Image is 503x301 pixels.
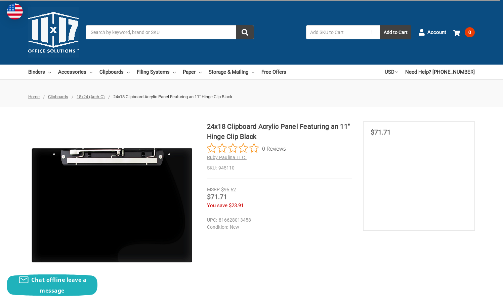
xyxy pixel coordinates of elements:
[7,274,97,296] button: Chat offline leave a message
[207,164,217,172] dt: SKU:
[207,193,227,201] span: $71.71
[207,143,286,153] button: Rated 0 out of 5 stars from 0 reviews. Jump to reviews.
[86,25,254,39] input: Search by keyword, brand or SKU
[183,65,202,79] a: Paper
[48,94,68,99] a: Clipboards
[207,121,352,142] h1: 24x18 Clipboard Acrylic Panel Featuring an 11" Hinge Clip Black
[207,202,227,209] span: You save
[207,224,349,231] dd: New
[207,164,352,172] dd: 945110
[209,65,254,79] a: Storage & Mailing
[31,276,86,294] span: Chat offline leave a message
[28,7,79,58] img: 11x17.com
[371,128,391,136] span: $71.71
[77,94,105,99] a: 18x24 (Arch-C)
[207,217,349,224] dd: 816628013458
[427,29,446,36] span: Account
[207,186,220,193] div: MSRP
[261,65,286,79] a: Free Offers
[453,24,475,41] a: 0
[385,65,398,79] a: USD
[418,24,446,41] a: Account
[306,25,364,39] input: Add SKU to Cart
[113,94,233,99] span: 24x18 Clipboard Acrylic Panel Featuring an 11" Hinge Clip Black
[7,3,23,20] img: duty and tax information for United States
[405,65,475,79] a: Need Help? [PHONE_NUMBER]
[229,202,244,209] span: $23.91
[207,217,217,224] dt: UPC:
[28,121,196,289] img: 24x18 Clipboard Acrylic Panel Featuring an 11" Hinge Clip Black
[28,65,51,79] a: Binders
[99,65,130,79] a: Clipboards
[28,94,40,99] a: Home
[137,65,176,79] a: Filing Systems
[448,283,503,301] iframe: Google Customer Reviews
[221,187,236,193] span: $95.62
[58,65,92,79] a: Accessories
[465,27,475,37] span: 0
[207,224,228,231] dt: Condition:
[207,155,247,160] a: Ruby Paulina LLC.
[262,143,286,153] span: 0 Reviews
[380,25,411,39] button: Add to Cart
